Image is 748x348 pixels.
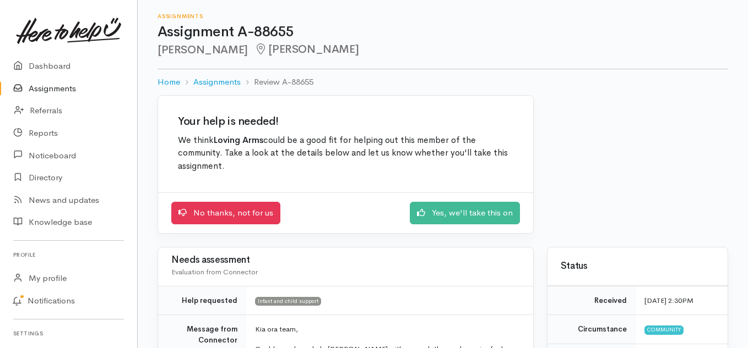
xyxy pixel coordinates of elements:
[171,255,520,266] h3: Needs assessment
[255,297,321,306] span: Infant and child support
[178,134,513,173] p: We think could be a good fit for helping out this member of the community. Take a look at the det...
[13,326,124,341] h6: Settings
[158,76,180,89] a: Home
[13,247,124,262] h6: Profile
[255,324,520,335] p: Kia ora team,
[171,267,258,277] span: Evaluation from Connector
[213,135,263,146] b: Loving Arms
[548,286,636,315] td: Received
[178,115,513,128] h2: Your help is needed!
[644,325,684,334] span: Community
[158,69,728,95] nav: breadcrumb
[193,76,241,89] a: Assignments
[410,202,520,224] a: Yes, we'll take this on
[254,42,359,56] span: [PERSON_NAME]
[158,13,728,19] h6: Assignments
[158,286,246,315] td: Help requested
[171,202,280,224] a: No thanks, not for us
[644,296,693,305] time: [DATE] 2:30PM
[241,76,313,89] li: Review A-88655
[158,24,728,40] h1: Assignment A-88655
[158,43,728,56] h2: [PERSON_NAME]
[561,261,714,272] h3: Status
[548,315,636,344] td: Circumstance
